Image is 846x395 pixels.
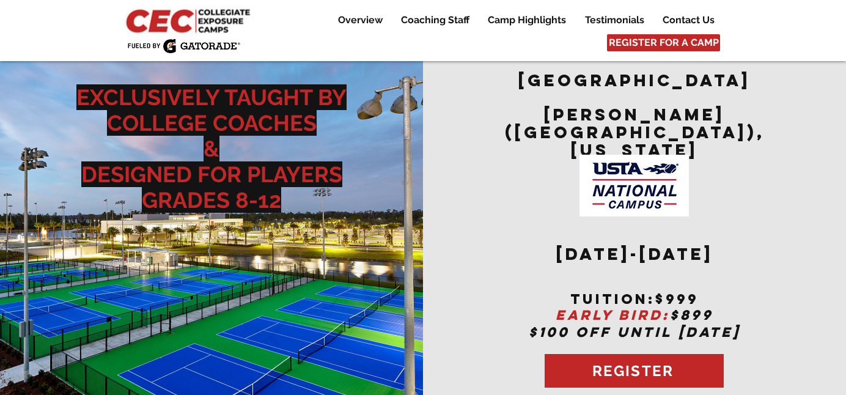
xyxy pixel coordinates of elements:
span: tuition:$999 [570,290,699,308]
img: CEC Logo Primary_edited.jpg [123,6,256,34]
a: Camp Highlights [479,13,575,28]
span: REGISTER FOR A CAMP [609,36,719,50]
span: $100 OFF UNTIL [DATE] [529,323,740,341]
span: & [204,136,219,161]
a: Overview [329,13,391,28]
span: [DATE]-[DATE] [556,243,713,264]
p: Coaching Staff [395,13,476,28]
span: EARLY BIRD: [556,306,670,323]
a: Testimonials [576,13,653,28]
p: Overview [332,13,389,28]
span: GRADES 8-12 [142,187,281,213]
p: Camp Highlights [482,13,572,28]
span: DESIGNED FOR PLAYERS [81,161,342,187]
nav: Site [319,13,723,28]
span: ([GEOGRAPHIC_DATA]), [US_STATE] [505,122,765,160]
img: USTA Campus image_edited.jpg [579,155,689,216]
a: Contact Us [653,13,723,28]
span: $899 [670,306,713,323]
p: Contact Us [657,13,721,28]
span: REGISTER [592,362,674,380]
span: [PERSON_NAME] [544,104,725,125]
a: Coaching Staff [392,13,478,28]
a: REGISTER [545,354,724,388]
span: [GEOGRAPHIC_DATA] [518,70,751,90]
p: Testimonials [579,13,650,28]
a: REGISTER FOR A CAMP [607,34,720,51]
img: Fueled by Gatorade.png [127,39,240,53]
span: EXCLUSIVELY TAUGHT BY COLLEGE COACHES [76,84,347,136]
